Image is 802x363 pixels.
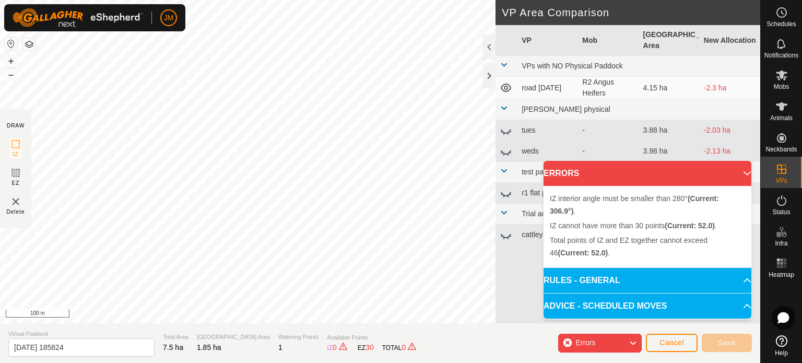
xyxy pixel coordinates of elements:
th: VP [517,25,578,56]
td: weds [517,141,578,162]
b: (Current: 52.0) [558,249,608,257]
p-accordion-header: ADVICE - SCHEDULED MOVES [544,294,751,319]
span: VPs [775,178,787,184]
img: Gallagher Logo [13,8,143,27]
span: Animals [770,115,793,121]
td: 3.98 ha [639,141,700,162]
th: Mob [578,25,639,56]
span: 30 [365,343,374,352]
span: ERRORS [544,167,579,180]
span: Status [772,209,790,215]
span: Cancel [659,338,684,347]
span: Notifications [764,52,798,58]
span: Schedules [766,21,796,27]
span: Heatmap [769,272,794,278]
p-accordion-header: ERRORS [544,161,751,186]
span: Errors [575,338,595,347]
span: Watering Points [278,333,319,342]
span: RULES - GENERAL [544,274,620,287]
div: EZ [358,342,374,353]
button: Cancel [646,334,698,352]
span: VPs with NO Physical Paddock [522,62,623,70]
p-accordion-content: ERRORS [544,186,751,267]
span: 1.85 ha [197,343,221,352]
span: 0 [333,343,337,352]
td: -2.03 ha [700,120,760,141]
button: + [5,55,17,67]
span: IZ [13,150,19,158]
img: VP [9,195,22,208]
td: tues [517,120,578,141]
div: - [582,125,634,136]
span: test paddock [522,168,563,176]
div: DRAW [7,122,25,130]
span: Save [718,338,736,347]
span: Total points of IZ and EZ together cannot exceed 46 . [550,236,707,257]
td: road [DATE] [517,77,578,99]
span: IZ interior angle must be smaller than 280° . [550,194,719,215]
button: Save [702,334,752,352]
div: R2 Angus Heifers [582,77,634,99]
span: Available Points [327,333,418,342]
span: JM [164,13,174,24]
th: New Allocation [700,25,760,56]
span: Virtual Paddock [8,330,155,338]
button: Map Layers [23,38,36,51]
span: Neckbands [765,146,797,153]
h2: VP Area Comparison [502,6,760,19]
td: -2.3 ha [700,77,760,99]
span: Delete [7,208,25,216]
td: cattleyards [517,225,578,245]
span: Mobs [774,84,789,90]
td: 3.88 ha [639,120,700,141]
td: -2.13 ha [700,141,760,162]
span: 0 [402,343,406,352]
td: 4.15 ha [639,77,700,99]
span: Infra [775,240,787,247]
th: [GEOGRAPHIC_DATA] Area [639,25,700,56]
button: Reset Map [5,38,17,50]
button: – [5,68,17,81]
a: Privacy Policy [207,310,246,319]
td: r1 flat paddock [517,183,578,204]
span: 1 [278,343,282,352]
span: Trial area paddock [522,209,582,218]
a: Contact Us [258,310,289,319]
div: - [582,146,634,157]
span: Help [775,350,788,356]
span: [GEOGRAPHIC_DATA] Area [197,333,270,342]
b: (Current: 52.0) [665,221,715,230]
p-accordion-header: RULES - GENERAL [544,268,751,293]
span: EZ [12,179,20,187]
div: IZ [327,342,349,353]
span: 7.5 ha [163,343,183,352]
div: TOTAL [382,342,418,353]
span: Total Area [163,333,188,342]
span: ADVICE - SCHEDULED MOVES [544,300,667,312]
a: Help [761,331,802,360]
span: [PERSON_NAME] physical [522,105,610,113]
span: IZ cannot have more than 30 points . [550,221,717,230]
